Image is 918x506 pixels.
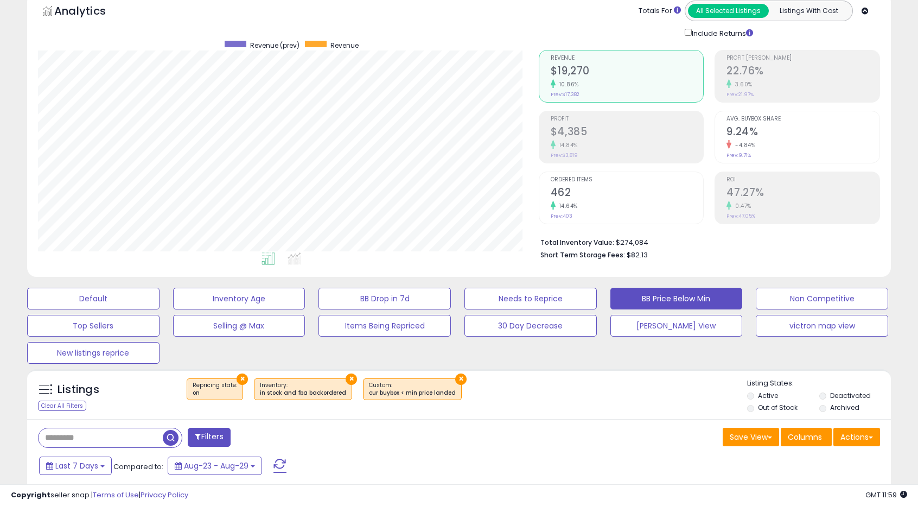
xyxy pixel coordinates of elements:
small: 14.64% [556,202,578,210]
button: Default [27,288,160,309]
div: seller snap | | [11,490,188,501]
span: Ordered Items [551,177,704,183]
span: Revenue [330,41,359,50]
button: New listings reprice [27,342,160,364]
span: $82.13 [627,250,648,260]
b: Short Term Storage Fees: [540,250,625,260]
small: Prev: $17,382 [551,91,579,98]
small: Prev: 21.97% [726,91,754,98]
button: 30 Day Decrease [464,315,597,337]
h2: 9.24% [726,125,879,140]
small: 3.60% [731,80,753,88]
button: × [455,374,467,385]
span: Last 7 Days [55,460,98,471]
small: 0.47% [731,202,751,210]
p: Listing States: [747,378,890,389]
small: Prev: 9.71% [726,152,751,159]
div: cur buybox < min price landed [369,389,456,397]
button: × [346,374,357,385]
div: on [193,389,237,397]
button: BB Price Below Min [610,288,743,309]
span: Profit [PERSON_NAME] [726,55,879,61]
button: × [237,374,248,385]
div: in stock and fba backordered [260,389,346,397]
div: Totals For [639,6,681,16]
button: Filters [188,428,230,447]
span: 2025-09-6 11:59 GMT [865,490,907,500]
button: Inventory Age [173,288,305,309]
h5: Analytics [54,3,127,21]
small: Prev: $3,819 [551,152,578,159]
a: Terms of Use [93,490,139,500]
span: Revenue (prev) [250,41,299,50]
button: [PERSON_NAME] View [610,315,743,337]
h2: $19,270 [551,65,704,79]
button: victron map view [756,315,888,337]
button: Listings With Cost [768,4,849,18]
li: $274,084 [540,235,872,248]
span: Columns [788,432,822,442]
span: Profit [551,116,704,122]
button: Selling @ Max [173,315,305,337]
button: Columns [781,428,832,446]
h2: 22.76% [726,65,879,79]
button: Needs to Reprice [464,288,597,309]
div: Include Returns [677,27,766,39]
a: Privacy Policy [141,490,188,500]
small: Prev: 47.05% [726,213,755,219]
button: Last 7 Days [39,457,112,475]
small: 14.84% [556,141,578,149]
span: Revenue [551,55,704,61]
button: Non Competitive [756,288,888,309]
label: Active [758,391,778,400]
button: Save View [723,428,779,446]
label: Deactivated [830,391,871,400]
button: Items Being Repriced [318,315,451,337]
h2: 462 [551,186,704,201]
span: ROI [726,177,879,183]
label: Out of Stock [758,403,798,412]
label: Archived [830,403,859,412]
span: Custom: [369,381,456,397]
button: Aug-23 - Aug-29 [168,457,262,475]
div: Clear All Filters [38,401,86,411]
small: Prev: 403 [551,213,572,219]
b: Total Inventory Value: [540,238,614,247]
button: Top Sellers [27,315,160,337]
h2: 47.27% [726,186,879,201]
h5: Listings [58,382,99,397]
span: Aug-23 - Aug-29 [184,460,248,471]
span: Compared to: [113,461,163,472]
span: Inventory : [260,381,346,397]
button: Actions [833,428,880,446]
span: Avg. Buybox Share [726,116,879,122]
h2: $4,385 [551,125,704,140]
button: BB Drop in 7d [318,288,451,309]
small: -4.84% [731,141,755,149]
button: All Selected Listings [688,4,769,18]
strong: Copyright [11,490,50,500]
small: 10.86% [556,80,579,88]
span: Repricing state : [193,381,237,397]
